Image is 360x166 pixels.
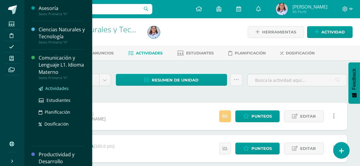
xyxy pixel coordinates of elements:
[39,97,85,104] a: Estudiantes
[128,48,163,58] a: Actividades
[39,54,85,80] a: Comunicación y Lenguaje L1. Idioma MaternoSexto Primaria "A"
[292,4,327,10] span: [PERSON_NAME]
[321,26,345,38] span: Actividad
[39,109,85,116] a: Planificación
[262,26,296,38] span: Herramientas
[348,62,360,104] button: Feedback - Mostrar encuesta
[39,12,85,16] div: Sexto Primaria "A"
[39,40,85,44] div: Sexto Primaria "A"
[186,51,214,55] span: Estudiantes
[248,26,304,38] a: Herramientas
[47,33,140,39] div: Sexto Primaria 'A'
[177,48,214,58] a: Estudiantes
[39,5,85,16] a: AsesoríaSexto Primaria "A"
[39,85,85,92] a: Actividades
[292,9,327,14] span: Mi Perfil
[286,51,315,55] span: Dosificación
[300,111,316,122] span: Editar
[116,74,227,86] a: Resumen de unidad
[44,121,69,127] span: Dosificación
[84,48,114,58] a: Anuncios
[94,144,115,149] strong: (100.0 pts)
[39,151,85,165] div: Productividad y Desarrollo
[45,85,69,91] span: Actividades
[47,97,71,103] span: Estudiantes
[276,3,288,15] img: a7bc29ca32ed6ae07e2ec34dae543423.png
[280,48,315,58] a: Dosificación
[228,48,266,58] a: Planificación
[39,26,85,44] a: Ciencias Naturales y TecnologíaSexto Primaria "A"
[39,5,85,12] div: Asesoría
[235,143,280,154] a: Punteos
[47,25,140,33] h1: Ciencias Naturales y Tecnología
[307,26,353,38] a: Actividad
[351,68,357,90] span: Feedback
[247,74,347,86] input: Busca la actividad aquí...
[39,54,85,75] div: Comunicación y Lenguaje L1. Idioma Materno
[47,24,156,34] a: Ciencias Naturales y Tecnología
[251,143,272,154] span: Punteos
[136,51,163,55] span: Actividades
[235,51,266,55] span: Planificación
[92,51,114,55] span: Anuncios
[148,26,160,38] img: a7bc29ca32ed6ae07e2ec34dae543423.png
[39,76,85,80] div: Sexto Primaria "A"
[251,111,272,122] span: Punteos
[39,120,85,127] a: Dosificación
[152,74,199,86] span: Resumen de unidad
[300,143,316,154] span: Editar
[45,109,70,115] span: Planificación
[39,26,85,40] div: Ciencias Naturales y Tecnología
[235,110,280,122] a: Punteos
